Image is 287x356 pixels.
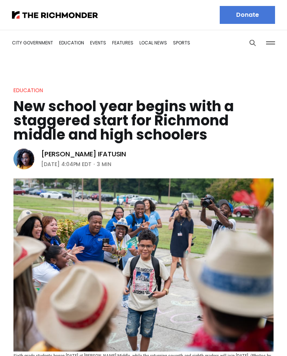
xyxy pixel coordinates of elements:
[247,37,258,49] button: Search this site
[139,40,167,46] a: Local News
[112,40,133,46] a: Features
[12,40,53,46] a: City Government
[12,11,98,19] img: The Richmonder
[41,150,126,159] a: [PERSON_NAME] Ifatusin
[220,6,275,24] a: Donate
[90,40,106,46] a: Events
[13,178,274,352] img: New school year begins with a staggered start for Richmond middle and high schoolers
[97,160,111,169] span: 3 min
[41,160,92,169] time: [DATE] 4:04PM EDT
[13,87,43,94] a: Education
[13,99,274,142] h1: New school year begins with a staggered start for Richmond middle and high schoolers
[173,40,190,46] a: Sports
[59,40,84,46] a: Education
[13,149,34,169] img: Victoria A. Ifatusin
